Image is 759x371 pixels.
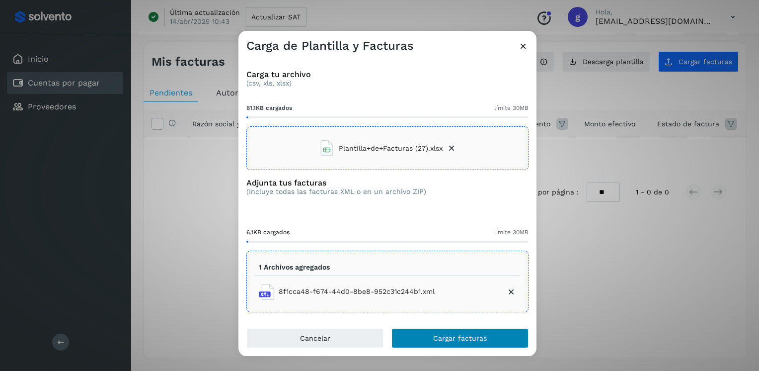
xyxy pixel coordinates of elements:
p: (Incluye todas las facturas XML o en un archivo ZIP) [246,187,426,196]
span: 81.1KB cargados [246,103,292,112]
button: Cargar facturas [391,328,529,348]
span: límite 30MB [494,228,529,237]
p: (csv, xls, xlsx) [246,79,529,88]
span: Cargar facturas [433,335,487,342]
h3: Adjunta tus facturas [246,178,426,187]
span: 6.1KB cargados [246,228,290,237]
span: límite 30MB [494,103,529,112]
span: 8f1cca48-f674-44d0-8be8-952c31c244b1.xml [279,286,435,297]
h3: Carga tu archivo [246,70,529,79]
p: 1 Archivos agregados [259,263,330,272]
span: Cancelar [300,335,330,342]
button: Cancelar [246,328,383,348]
h3: Carga de Plantilla y Facturas [246,39,414,53]
span: Plantilla+de+Facturas (27).xlsx [339,143,443,154]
